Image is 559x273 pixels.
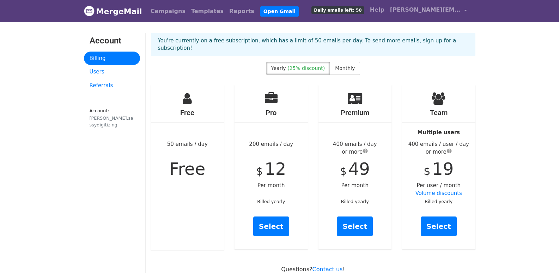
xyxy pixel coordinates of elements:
h4: Pro [235,108,308,117]
a: Contact us [312,266,343,273]
a: Select [421,216,457,236]
span: Yearly [271,65,286,71]
div: 400 emails / day or more [318,140,392,156]
a: Select [337,216,373,236]
span: 49 [348,159,370,179]
a: Reports [226,4,257,18]
a: Open Gmail [260,6,299,17]
img: MergeMail logo [84,6,95,16]
div: 50 emails / day [151,85,224,250]
a: Select [253,216,289,236]
span: Monthly [335,65,355,71]
span: 12 [265,159,286,179]
div: 200 emails / day Per month [235,85,308,249]
small: Billed yearly [425,199,452,204]
a: Volume discounts [415,190,462,196]
a: Users [84,65,140,79]
a: Billing [84,52,140,65]
a: [PERSON_NAME][EMAIL_ADDRESS][DOMAIN_NAME] [387,3,470,19]
span: (25% discount) [287,65,325,71]
small: Billed yearly [341,199,369,204]
h4: Team [402,108,475,117]
a: Templates [188,4,226,18]
span: $ [256,165,263,177]
small: Account: [90,108,134,128]
small: Billed yearly [257,199,285,204]
h3: Account [90,36,134,46]
a: Help [367,3,387,17]
div: Per user / month [402,85,475,249]
a: Campaigns [148,4,188,18]
strong: Multiple users [418,129,460,136]
span: Free [169,159,205,179]
a: Referrals [84,79,140,93]
span: 19 [432,159,454,179]
p: Questions? ! [151,266,475,273]
p: You're currently on a free subscription, which has a limit of 50 emails per day. To send more ema... [158,37,468,52]
h4: Free [151,108,224,117]
span: Daily emails left: 50 [311,6,364,14]
a: MergeMail [84,4,142,19]
h4: Premium [318,108,392,117]
div: [PERSON_NAME].sassydigitizing [90,115,134,128]
span: [PERSON_NAME][EMAIL_ADDRESS][DOMAIN_NAME] [390,6,461,14]
a: Daily emails left: 50 [309,3,367,17]
div: 400 emails / user / day or more [402,140,475,156]
span: $ [340,165,347,177]
div: Per month [318,85,392,249]
span: $ [424,165,430,177]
